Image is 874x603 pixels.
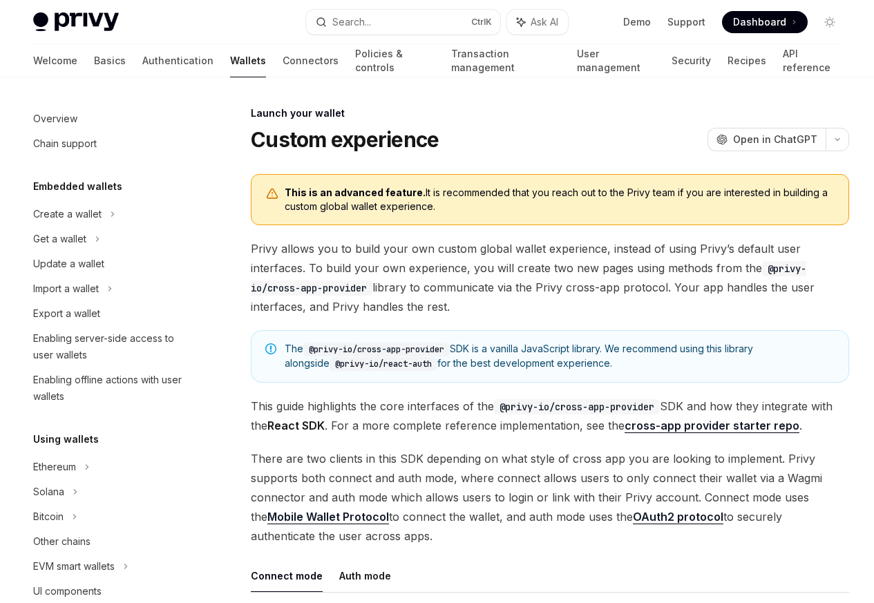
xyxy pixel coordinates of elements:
[339,559,391,592] button: Auth mode
[330,357,437,371] code: @privy-io/react-auth
[33,44,77,77] a: Welcome
[265,343,276,354] svg: Note
[230,44,266,77] a: Wallets
[33,280,99,297] div: Import a wallet
[355,44,435,77] a: Policies & controls
[507,10,568,35] button: Ask AI
[285,186,426,198] b: This is an advanced feature.
[22,131,199,156] a: Chain support
[94,44,126,77] a: Basics
[251,239,849,316] span: Privy allows you to build your own custom global wallet experience, instead of using Privy’s defa...
[22,367,199,409] a: Enabling offline actions with user wallets
[251,106,849,120] div: Launch your wallet
[33,484,64,500] div: Solana
[33,111,77,127] div: Overview
[33,305,100,322] div: Export a wallet
[33,431,99,448] h5: Using wallets
[672,44,711,77] a: Security
[33,231,86,247] div: Get a wallet
[33,508,64,525] div: Bitcoin
[623,15,651,29] a: Demo
[33,533,91,550] div: Other chains
[33,459,76,475] div: Ethereum
[33,558,115,575] div: EVM smart wallets
[332,14,371,30] div: Search...
[33,206,102,222] div: Create a wallet
[625,419,799,433] a: cross-app provider starter repo
[285,342,835,371] span: The SDK is a vanilla JavaScript library. We recommend using this library alongside for the best d...
[283,44,339,77] a: Connectors
[783,44,841,77] a: API reference
[33,330,191,363] div: Enabling server-side access to user wallets
[251,396,849,435] span: This guide highlights the core interfaces of the SDK and how they integrate with the . For a more...
[267,510,389,524] a: Mobile Wallet Protocol
[494,399,660,414] code: @privy-io/cross-app-provider
[33,372,191,405] div: Enabling offline actions with user wallets
[531,15,558,29] span: Ask AI
[33,135,97,152] div: Chain support
[33,256,104,272] div: Update a wallet
[667,15,705,29] a: Support
[22,106,199,131] a: Overview
[577,44,655,77] a: User management
[251,559,323,592] button: Connect mode
[265,187,279,201] svg: Warning
[22,326,199,367] a: Enabling server-side access to user wallets
[722,11,808,33] a: Dashboard
[733,15,786,29] span: Dashboard
[285,186,835,213] span: It is recommended that you reach out to the Privy team if you are interested in building a custom...
[33,583,102,600] div: UI components
[251,127,439,152] h1: Custom experience
[306,10,500,35] button: Search...CtrlK
[707,128,826,151] button: Open in ChatGPT
[22,251,199,276] a: Update a wallet
[251,449,849,546] span: There are two clients in this SDK depending on what style of cross app you are looking to impleme...
[22,529,199,554] a: Other chains
[451,44,561,77] a: Transaction management
[819,11,841,33] button: Toggle dark mode
[267,419,325,432] strong: React SDK
[633,510,723,524] a: OAuth2 protocol
[471,17,492,28] span: Ctrl K
[142,44,213,77] a: Authentication
[33,12,119,32] img: light logo
[22,301,199,326] a: Export a wallet
[303,343,450,356] code: @privy-io/cross-app-provider
[33,178,122,195] h5: Embedded wallets
[733,133,817,146] span: Open in ChatGPT
[728,44,766,77] a: Recipes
